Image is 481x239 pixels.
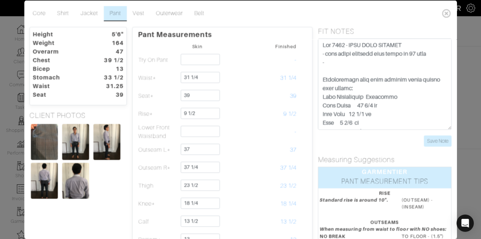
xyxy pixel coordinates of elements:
dt: 13 [95,64,129,73]
dt: Bicep [27,64,95,73]
a: Jacket [75,6,104,21]
dt: Chest [27,56,95,64]
td: Try On Pant [138,51,178,69]
td: Calf [138,212,178,230]
td: Knee* [138,194,178,212]
dt: Waist [27,82,95,90]
img: BMoDspfD7huKGVToiYfBXeFP [31,162,58,198]
td: Outseam L* [138,141,178,158]
td: Outseam R* [138,158,178,176]
a: Core [27,6,51,21]
dt: Weight [27,38,95,47]
a: Pant [104,6,127,21]
input: Save Note [424,135,452,146]
td: Seat* [138,87,178,105]
span: 9 1/2 [283,110,296,117]
dt: 164 [95,38,129,47]
div: PANT MEASUREMENT TIPS [318,176,451,188]
span: 23 1/2 [280,182,296,189]
dd: (OUTSEAM) - (INSEAM) [397,196,455,210]
span: - [295,128,296,135]
small: Finished [276,43,296,49]
div: Open Intercom Messenger [457,215,474,232]
dt: 33 1/2 [95,73,129,82]
img: phaJ8gPMypSWpZBEXP4oB2EM [62,162,89,198]
dt: Height [27,30,95,38]
a: Shirt [51,6,75,21]
span: 18 1/4 [280,200,296,207]
dt: 47 [95,47,129,56]
img: dVvsHdEGDuz2PqAJery38fJ5 [93,124,120,160]
a: Belt [189,6,211,21]
span: 39 [290,92,296,99]
div: GARMENTIER [318,167,451,176]
span: 13 1/2 [280,218,296,225]
div: OUTSEAMS [320,219,450,226]
h5: Measuring Suggestions [318,155,452,164]
dt: Overarm [27,47,95,56]
dt: Stomach [27,73,95,82]
dt: 31.25 [95,82,129,90]
td: Rise* [138,105,178,123]
span: 37 1/4 [280,164,296,171]
small: Skin [192,43,203,49]
em: When measuring from waist to floor with NO shoes: [320,226,447,232]
h5: FIT NOTES [318,27,452,35]
td: Thigh [138,176,178,194]
img: nRn9NynMQDpicY8JJGu2AXtG [62,124,89,160]
div: RISE [320,189,450,196]
textarea: Lor 7462 - IPSU DOLO SITAMET - cons adipi elitsedd eius tempo in 97 utla - Etdoloremagn aliq enim... [318,38,452,129]
td: Waist* [138,69,178,87]
a: Vest [127,6,150,21]
img: 7FWLhxzKKivkqQD88SaXwr1i [31,124,58,160]
span: - [295,56,296,63]
dt: Seat [27,90,95,99]
span: 31 1/4 [280,74,296,81]
h5: CLIENT PHOTOS [29,111,127,119]
em: Standard rise is around 10". [320,197,388,202]
dt: 5'6" [95,30,129,38]
dt: 39 [95,90,129,99]
dt: 39 1/2 [95,56,129,64]
td: Lower Front Waistband [138,123,178,141]
a: Outerwear [150,6,189,21]
p: Pant Measurements [138,27,307,38]
span: 37 [290,146,296,153]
